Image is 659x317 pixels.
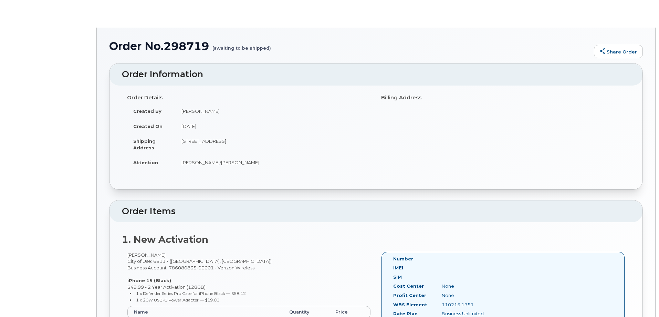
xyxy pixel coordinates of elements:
[175,103,371,119] td: [PERSON_NAME]
[393,310,418,317] label: Rate Plan
[437,301,505,308] div: 110215.1751
[133,138,156,150] strong: Shipping Address
[175,155,371,170] td: [PERSON_NAME]/[PERSON_NAME]
[393,274,402,280] label: SIM
[133,108,161,114] strong: Created By
[127,95,371,101] h4: Order Details
[393,292,426,299] label: Profit Center
[133,160,158,165] strong: Attention
[175,133,371,155] td: [STREET_ADDRESS]
[594,45,643,59] a: Share Order
[393,265,403,271] label: IMEI
[122,207,630,216] h2: Order Items
[136,297,219,303] small: 1 x 20W USB-C Power Adapter — $19.00
[212,40,271,51] small: (awaiting to be shipped)
[175,119,371,134] td: [DATE]
[136,291,246,296] small: 1 x Defender Series Pro Case for iPhone Black — $58.12
[127,278,171,283] strong: iPhone 15 (Black)
[437,292,505,299] div: None
[133,123,163,129] strong: Created On
[381,95,625,101] h4: Billing Address
[393,256,413,262] label: Number
[122,234,208,245] strong: 1. New Activation
[109,40,590,52] h1: Order No.298719
[393,283,424,289] label: Cost Center
[122,70,630,79] h2: Order Information
[437,283,505,289] div: None
[393,301,427,308] label: WBS Element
